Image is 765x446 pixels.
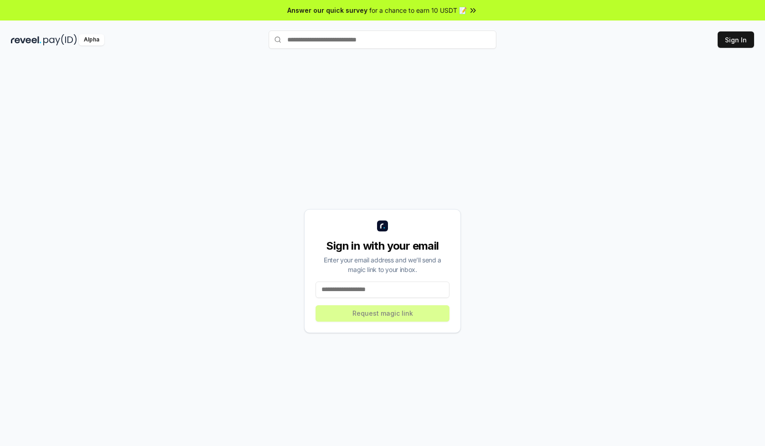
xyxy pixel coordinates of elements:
[43,34,77,46] img: pay_id
[377,220,388,231] img: logo_small
[316,255,449,274] div: Enter your email address and we’ll send a magic link to your inbox.
[79,34,104,46] div: Alpha
[11,34,41,46] img: reveel_dark
[316,239,449,253] div: Sign in with your email
[369,5,467,15] span: for a chance to earn 10 USDT 📝
[718,31,754,48] button: Sign In
[287,5,367,15] span: Answer our quick survey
